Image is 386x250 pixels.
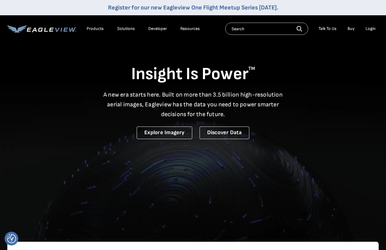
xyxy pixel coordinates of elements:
[108,4,278,11] a: Register for our new Eagleview One Flight Meetup Series [DATE].
[7,64,379,85] h1: Insight Is Power
[248,66,255,72] sup: TM
[200,127,249,139] a: Discover Data
[7,234,16,243] button: Consent Preferences
[225,23,308,35] input: Search
[117,26,135,31] div: Solutions
[7,234,16,243] img: Revisit consent button
[100,90,287,119] p: A new era starts here. Built on more than 3.5 billion high-resolution aerial images, Eagleview ha...
[366,26,376,31] div: Login
[319,26,337,31] div: Talk To Us
[137,127,192,139] a: Explore Imagery
[348,26,355,31] a: Buy
[87,26,104,31] div: Products
[148,26,167,31] a: Developer
[180,26,200,31] div: Resources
